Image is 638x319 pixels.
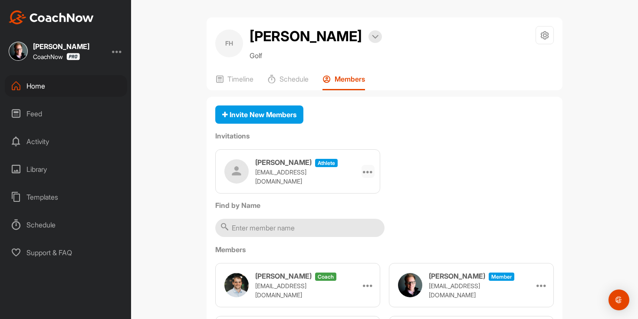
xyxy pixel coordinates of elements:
[608,289,629,310] div: Open Intercom Messenger
[255,168,342,186] p: [EMAIL_ADDRESS][DOMAIN_NAME]
[255,157,312,168] h3: [PERSON_NAME]
[215,200,554,210] label: Find by Name
[5,214,127,236] div: Schedule
[5,186,127,208] div: Templates
[315,159,338,167] span: athlete
[5,131,127,152] div: Activity
[5,75,127,97] div: Home
[215,219,385,237] input: Enter member name
[5,103,127,125] div: Feed
[215,105,303,124] button: Invite New Members
[250,50,382,61] p: Golf
[215,30,243,57] div: FH
[9,42,28,61] img: square_20b62fea31acd0f213c23be39da22987.jpg
[33,43,89,50] div: [PERSON_NAME]
[227,75,253,83] p: Timeline
[489,273,514,281] span: Member
[215,244,554,255] label: Members
[372,35,378,39] img: arrow-down
[224,273,249,297] img: user
[280,75,309,83] p: Schedule
[398,273,422,297] img: user
[250,26,362,47] h2: [PERSON_NAME]
[222,110,296,119] span: Invite New Members
[5,158,127,180] div: Library
[33,53,80,60] div: CoachNow
[429,281,516,299] p: [EMAIL_ADDRESS][DOMAIN_NAME]
[9,10,94,24] img: CoachNow
[215,131,554,141] label: Invitations
[255,271,312,281] h3: [PERSON_NAME]
[224,159,249,184] img: user
[5,242,127,263] div: Support & FAQ
[66,53,80,60] img: CoachNow Pro
[429,271,485,281] h3: [PERSON_NAME]
[335,75,365,83] p: Members
[315,273,336,281] span: coach
[255,281,342,299] p: [EMAIL_ADDRESS][DOMAIN_NAME]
